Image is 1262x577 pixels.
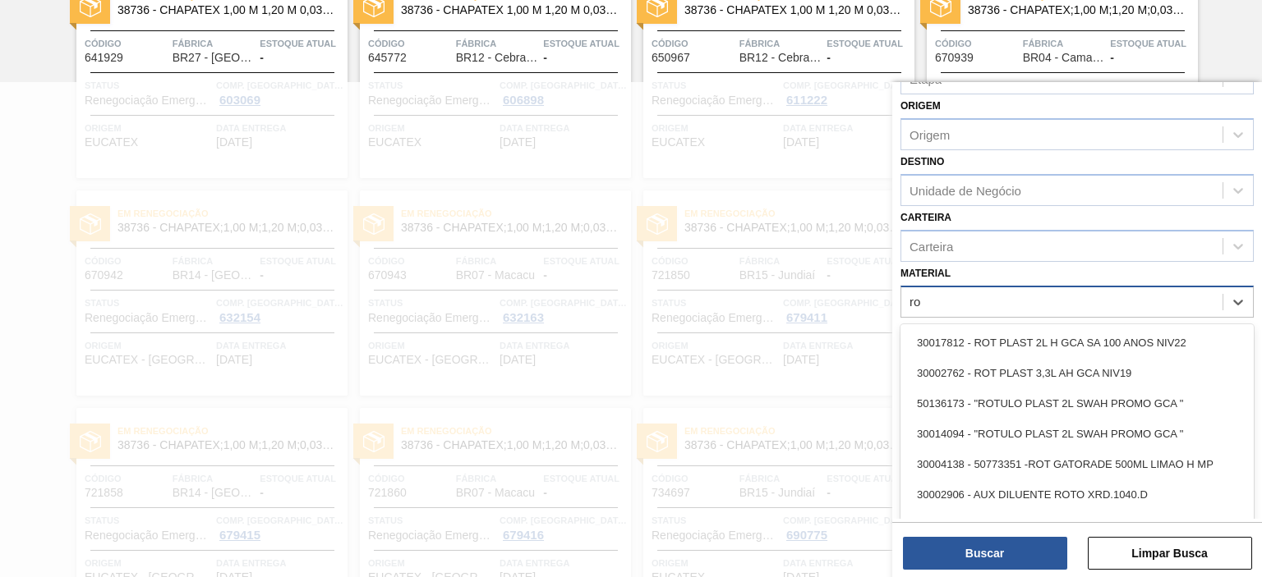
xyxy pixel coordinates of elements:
span: 38736 - CHAPATEX 1,00 M 1,20 M 0,03 M [684,4,901,16]
a: Comp. [GEOGRAPHIC_DATA]603069 [216,77,343,107]
span: - [827,52,831,64]
span: Estoque atual [827,35,910,52]
div: 50136173 - "ROTULO PLAST 2L SWAH PROMO GCA " [900,388,1254,419]
span: Fábrica [173,35,256,52]
span: Estoque atual [260,35,343,52]
span: Comp. Carga [1066,77,1194,94]
span: Comp. Carga [783,77,910,94]
span: Estoque atual [543,35,627,52]
span: 645772 [368,52,407,64]
div: 50440583 - AUX DILUENTE ROTO XRD.1040.D [900,510,1254,540]
span: Fábrica [739,35,823,52]
span: 650967 [652,52,690,64]
div: 30004138 - 50773351 -ROT GATORADE 500ML LIMAO H MP [900,449,1254,479]
span: Estoque atual [1110,35,1194,52]
span: - [1110,52,1114,64]
span: Comp. Carga [216,77,343,94]
span: 641929 [85,52,123,64]
span: - [260,52,264,64]
span: Fábrica [456,35,540,52]
span: Status [368,77,495,94]
span: Status [935,77,1062,94]
span: Status [85,77,212,94]
label: Origem [900,100,941,112]
span: BR12 - Cebrasa [456,52,538,64]
span: BR04 - Camaçari [1023,52,1105,64]
span: 38736 - CHAPATEX;1,00 M;1,20 M;0,03 M;; [968,4,1185,16]
span: Código [652,35,735,52]
span: BR27 - Nova Minas [173,52,255,64]
div: Carteira [910,239,953,253]
a: Comp. [GEOGRAPHIC_DATA]611222 [783,77,910,107]
span: Status [652,77,779,94]
a: Comp. [GEOGRAPHIC_DATA]632192 [1066,77,1194,107]
span: Fábrica [1023,35,1107,52]
span: Código [85,35,168,52]
span: 670939 [935,52,974,64]
label: Carteira [900,212,951,223]
span: - [543,52,547,64]
label: Destino [900,156,944,167]
div: Origem [910,128,950,142]
a: Comp. [GEOGRAPHIC_DATA]606898 [500,77,627,107]
div: 30017812 - ROT PLAST 2L H GCA SA 100 ANOS NIV22 [900,327,1254,358]
div: 30014094 - "ROTULO PLAST 2L SWAH PROMO GCA " [900,419,1254,449]
span: 38736 - CHAPATEX 1,00 M 1,20 M 0,03 M [117,4,334,16]
div: 30002762 - ROT PLAST 3,3L AH GCA NIV19 [900,358,1254,388]
span: Código [368,35,452,52]
div: Unidade de Negócio [910,183,1021,197]
div: 30002906 - AUX DILUENTE ROTO XRD.1040.D [900,479,1254,510]
span: Código [935,35,1019,52]
span: Comp. Carga [500,77,627,94]
span: BR12 - Cebrasa [739,52,822,64]
label: Material [900,268,951,279]
span: 38736 - CHAPATEX 1,00 M 1,20 M 0,03 M [401,4,618,16]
